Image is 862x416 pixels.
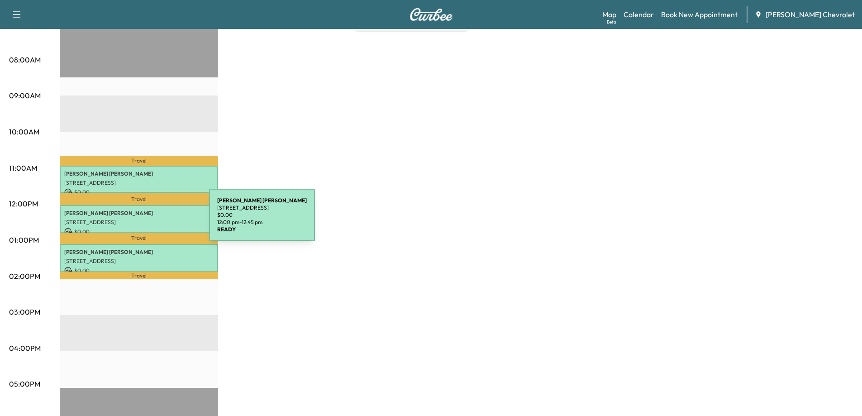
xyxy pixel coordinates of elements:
[64,188,214,196] p: $ 0.00
[9,90,41,101] p: 09:00AM
[9,234,39,245] p: 01:00PM
[60,233,218,244] p: Travel
[602,9,616,20] a: MapBeta
[9,271,40,282] p: 02:00PM
[217,219,307,226] p: 12:00 pm - 12:45 pm
[9,378,40,389] p: 05:00PM
[64,228,214,236] p: $ 0.00
[607,19,616,25] div: Beta
[64,258,214,265] p: [STREET_ADDRESS]
[9,163,37,173] p: 11:00AM
[9,54,41,65] p: 08:00AM
[9,198,38,209] p: 12:00PM
[64,179,214,186] p: [STREET_ADDRESS]
[624,9,654,20] a: Calendar
[60,156,218,166] p: Travel
[217,226,236,233] b: READY
[410,8,453,21] img: Curbee Logo
[64,249,214,256] p: [PERSON_NAME] [PERSON_NAME]
[9,126,39,137] p: 10:00AM
[60,193,218,205] p: Travel
[64,210,214,217] p: [PERSON_NAME] [PERSON_NAME]
[9,343,41,354] p: 04:00PM
[60,272,218,279] p: Travel
[217,204,307,211] p: [STREET_ADDRESS]
[661,9,738,20] a: Book New Appointment
[766,9,855,20] span: [PERSON_NAME] Chevrolet
[217,197,307,204] b: [PERSON_NAME] [PERSON_NAME]
[217,211,307,219] p: $ 0.00
[9,306,40,317] p: 03:00PM
[64,267,214,275] p: $ 0.00
[64,219,214,226] p: [STREET_ADDRESS]
[64,170,214,177] p: [PERSON_NAME] [PERSON_NAME]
